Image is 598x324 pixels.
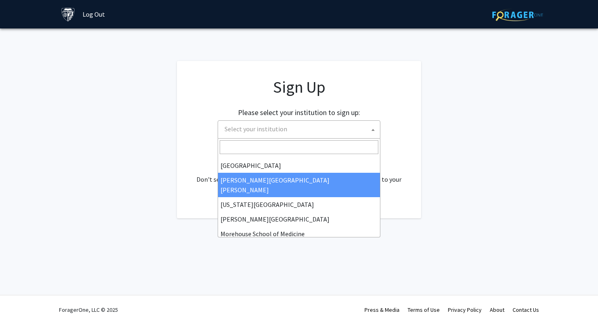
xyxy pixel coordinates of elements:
a: Privacy Policy [448,306,482,313]
span: Select your institution [218,120,380,139]
input: Search [220,140,378,154]
h1: Sign Up [193,77,405,97]
div: Already have an account? . Don't see your institution? about bringing ForagerOne to your institut... [193,155,405,194]
li: [US_STATE][GEOGRAPHIC_DATA] [218,197,380,212]
span: Select your institution [225,125,287,133]
li: [PERSON_NAME][GEOGRAPHIC_DATA][PERSON_NAME] [218,173,380,197]
iframe: Chat [6,287,35,318]
img: Johns Hopkins University Logo [61,7,75,22]
a: Contact Us [513,306,539,313]
a: About [490,306,504,313]
a: Terms of Use [408,306,440,313]
h2: Please select your institution to sign up: [238,108,360,117]
span: Select your institution [221,121,380,137]
li: [GEOGRAPHIC_DATA] [218,158,380,173]
li: Morehouse School of Medicine [218,226,380,241]
div: ForagerOne, LLC © 2025 [59,296,118,324]
li: [PERSON_NAME][GEOGRAPHIC_DATA] [218,212,380,226]
img: ForagerOne Logo [492,9,543,21]
a: Press & Media [364,306,399,313]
